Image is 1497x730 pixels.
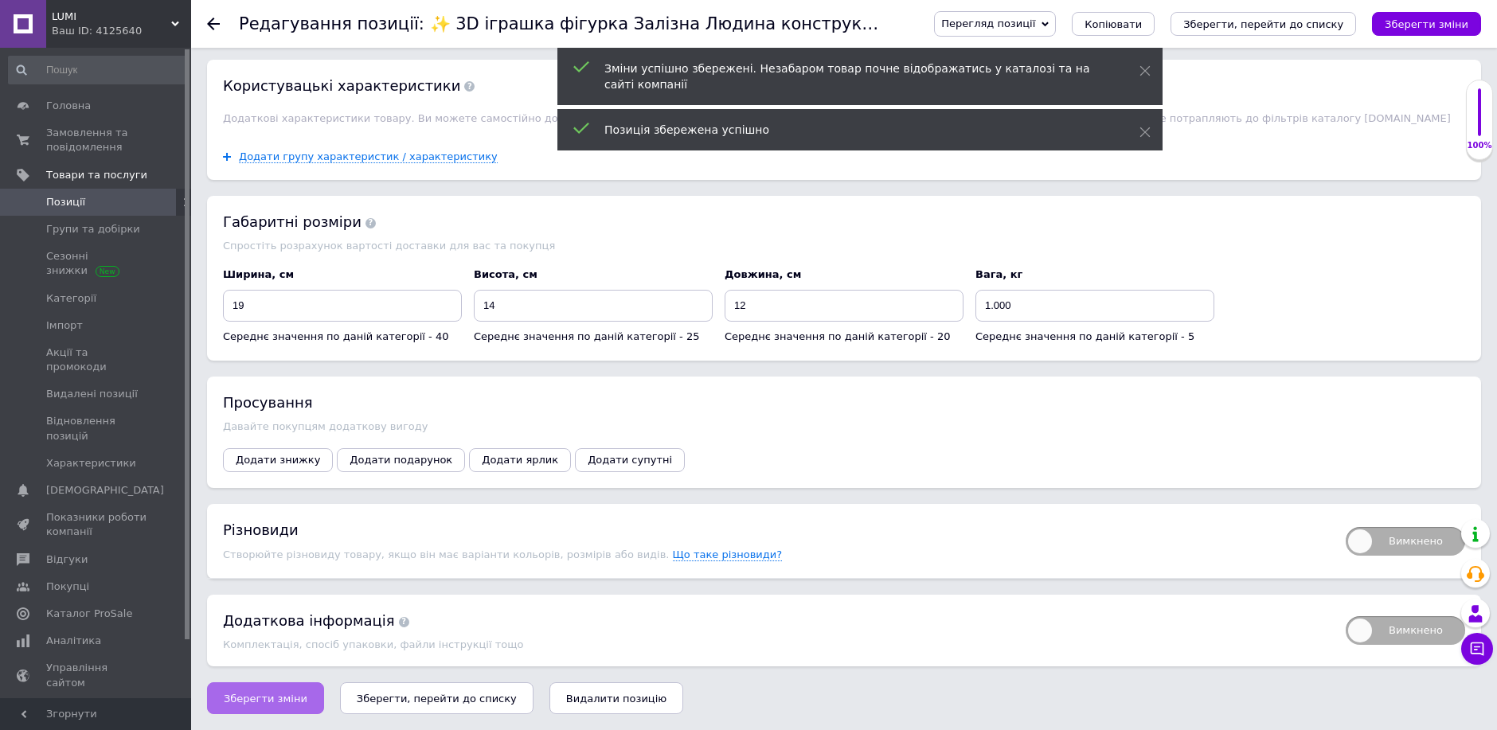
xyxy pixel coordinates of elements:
div: Середнє значення по даній категорії - 25 [474,330,713,344]
span: Сезонні знижки [46,249,147,278]
div: Позиція збережена успішно [604,122,1100,138]
button: Додати знижку [223,448,333,472]
span: Вимкнено [1346,616,1465,645]
button: Додати ярлик [469,448,571,472]
div: Різновиди [223,520,1330,540]
button: Чат з покупцем [1461,633,1493,665]
span: Додати знижку [236,454,320,466]
span: Акції та промокоди [46,345,147,374]
span: Головна [46,99,91,113]
strong: Конструктор Zuanma Flowers Surprise A5 [16,18,225,29]
p: После сборки получается изящный цветок в горшке, который станет красивым украшением для интерьера... [16,76,476,125]
input: Довжина, см [725,290,963,322]
input: Ширина, см [223,290,462,322]
span: Групи та добірки [46,222,140,236]
input: Вага, кг [975,290,1214,322]
div: Давайте покупцям додаткову вигоду [223,420,1465,432]
span: Користувацькi характеристики [223,77,475,94]
span: Аналітика [46,634,101,648]
button: Копіювати [1072,12,1155,36]
span: Відгуки [46,552,88,567]
input: Висота, см [474,290,713,322]
div: Спростіть розрахунок вартості доставки для вас та покупця [223,240,1465,252]
div: Додаткова інформація [223,611,1330,630]
div: Середнє значення по даній категорії - 40 [223,330,462,344]
p: – это стильный набор для создания объемного цветка из блоков. Яркий дизайн, оригинальная форма и ... [16,16,476,65]
div: Повернутися назад [207,18,220,30]
button: Зберегти, перейти до списку [340,682,534,714]
div: Середнє значення по даній категорії - 5 [975,330,1214,344]
span: Додати подарунок [350,454,452,466]
p: Після складання виходить витончена квітка в горщику, яка стане красивою прикрасою для інтер’єру —... [16,76,476,125]
span: Зберегти зміни [224,693,307,705]
span: Висота, см [474,268,537,280]
div: Ваш ID: 4125640 [52,24,191,38]
span: LUMI [52,10,171,24]
div: 100% Якість заповнення [1466,80,1493,160]
h1: Редагування позиції: ✨ 3D іграшка фігурка Залізна Людина конструктор з міні блоків будівельні блоки [239,14,1161,33]
div: Середнє значення по даній категорії - 20 [725,330,963,344]
span: Додати ярлик [482,454,558,466]
strong: Характеристики: [16,138,102,150]
span: Характеристики [46,456,136,470]
p: • Тип: 3D-конструктор • Серия: Flowers/Surprise • Модель: Пион • Производитель: Zuanma • Материал... [16,136,476,352]
span: Замовлення та повідомлення [46,126,147,154]
span: Товари та послуги [46,168,147,182]
span: Додати групу характеристик / характеристику [239,150,498,163]
span: Управління сайтом [46,661,147,689]
div: Зміни успішно збережені. Незабаром товар почне відображатись у каталозі та на сайті компанії [604,61,1100,92]
button: Зберегти зміни [1372,12,1481,36]
i: Зберегти, перейти до списку [1183,18,1343,30]
i: Зберегти, перейти до списку [357,693,517,705]
span: Позиції [46,195,85,209]
span: Додаткові характеристики товару. Ви можете самостійно додати будь-які характеристики, якщо їх нем... [223,112,1451,124]
i: Зберегти зміни [1385,18,1468,30]
span: Довжина, см [725,268,801,280]
body: Редактор, A1A44954-6DD0-440F-9B90-1974D46C8654 [16,16,476,352]
span: Копіювати [1085,18,1142,30]
span: Категорії [46,291,96,306]
span: Видалити позицію [566,693,666,705]
button: Додати супутні [575,448,685,472]
p: — це стильний набір для створення об’ємної квітки з блоків. Яскравий дизайн, оригінальна форма та... [16,16,476,65]
span: Каталог ProSale [46,607,132,621]
span: Що таке різновиди? [673,548,783,561]
span: Показники роботи компанії [46,510,147,539]
button: Зберегти зміни [207,682,324,714]
button: Додати подарунок [337,448,465,472]
span: Перегляд позиції [941,18,1035,29]
p: • Тип: 3D-конструктор • Серія: Flowers / Surprise • Модель: [GEOGRAPHIC_DATA] • Виробник: Zuanma ... [16,136,476,352]
span: Відновлення позицій [46,414,147,443]
button: Зберегти, перейти до списку [1171,12,1356,36]
span: Ширина, см [223,268,294,280]
input: Пошук [8,56,188,84]
span: Видалені позиції [46,387,138,401]
span: Додати супутні [588,454,672,466]
body: Редактор, 2D0B03BB-0840-4A21-BB52-069D1D2087EC [16,16,476,352]
div: Габаритні розміри [223,212,1465,232]
span: Покупці [46,580,89,594]
span: Імпорт [46,318,83,333]
div: 100% [1467,140,1492,151]
span: Вага, кг [975,268,1022,280]
button: Видалити позицію [549,682,683,714]
span: Вимкнено [1346,527,1465,556]
div: Комплектація, спосіб упаковки, файли інструкції тощо [223,638,1330,650]
span: [DEMOGRAPHIC_DATA] [46,483,164,498]
span: Створюйте різновиду товару, якщо він має варіанти кольорів, розмірів або видів. [223,548,673,560]
div: Просування [223,392,1465,412]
